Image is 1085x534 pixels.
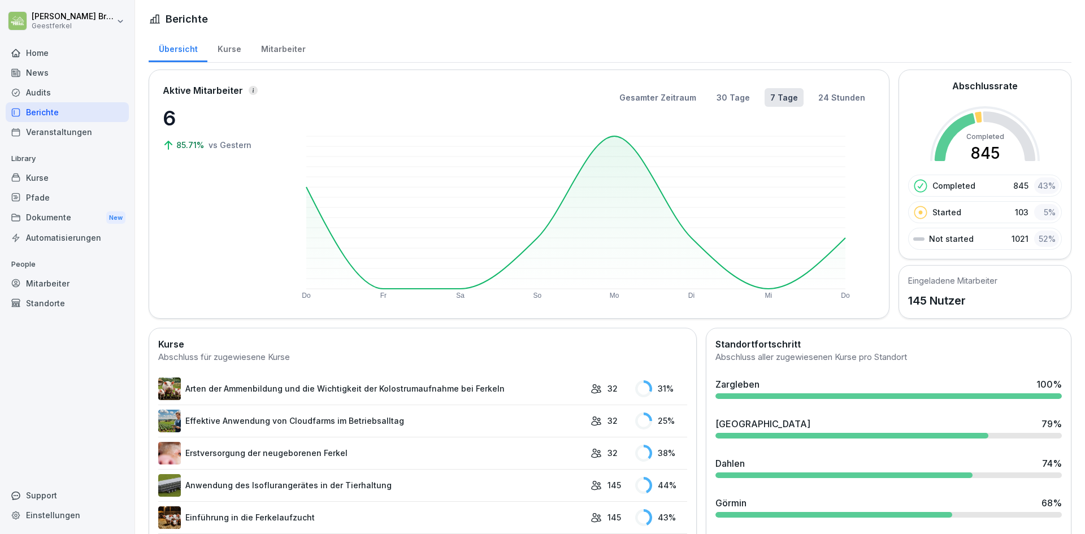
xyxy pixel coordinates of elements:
[932,180,975,192] p: Completed
[158,377,585,400] a: Arten der Ammenbildung und die Wichtigkeit der Kolostrumaufnahme bei Ferkeln
[6,168,129,188] a: Kurse
[158,377,181,400] img: c63dcpwktku3ky2dnkzbd9l8.png
[6,255,129,273] p: People
[711,413,1066,443] a: [GEOGRAPHIC_DATA]79%
[765,88,804,107] button: 7 Tage
[158,442,181,464] img: kpinzv079oblwy3s8mqk5eqp.png
[32,22,114,30] p: Geestferkel
[908,275,997,286] h5: Eingeladene Mitarbeiter
[158,506,181,529] img: x2zhk0wrkwfpoa46j2niml75.png
[929,233,974,245] p: Not started
[1034,177,1059,194] div: 43 %
[6,228,129,248] a: Automatisierungen
[1015,206,1028,218] p: 103
[302,292,311,299] text: Do
[6,150,129,168] p: Library
[607,383,618,394] p: 32
[209,139,251,151] p: vs Gestern
[163,84,243,97] p: Aktive Mitarbeiter
[607,447,618,459] p: 32
[158,410,585,432] a: Effektive Anwendung von Cloudfarms im Betriebsalltag
[1041,417,1062,431] div: 79 %
[1034,231,1059,247] div: 52 %
[715,417,810,431] div: [GEOGRAPHIC_DATA]
[715,377,759,391] div: Zargleben
[32,12,114,21] p: [PERSON_NAME] Bruns
[6,102,129,122] a: Berichte
[715,351,1062,364] div: Abschluss aller zugewiesenen Kurse pro Standort
[952,79,1018,93] h2: Abschlussrate
[158,506,585,529] a: Einführung in die Ferkelaufzucht
[158,442,585,464] a: Erstversorgung der neugeborenen Ferkel
[610,292,619,299] text: Mo
[635,477,687,494] div: 44 %
[149,33,207,62] a: Übersicht
[106,211,125,224] div: New
[715,457,745,470] div: Dahlen
[6,122,129,142] a: Veranstaltungen
[635,380,687,397] div: 31 %
[158,410,181,432] img: errc3411yktc8r6u19kiexp4.png
[607,415,618,427] p: 32
[765,292,772,299] text: Mi
[158,337,687,351] h2: Kurse
[6,188,129,207] a: Pfade
[1036,377,1062,391] div: 100 %
[635,413,687,429] div: 25 %
[1013,180,1028,192] p: 845
[166,11,208,27] h1: Berichte
[688,292,695,299] text: Di
[813,88,871,107] button: 24 Stunden
[6,83,129,102] a: Audits
[715,337,1062,351] h2: Standortfortschritt
[614,88,702,107] button: Gesamter Zeitraum
[158,474,585,497] a: Anwendung des Isoflurangerätes in der Tierhaltung
[176,139,206,151] p: 85.71%
[380,292,387,299] text: Fr
[635,445,687,462] div: 38 %
[158,351,687,364] div: Abschluss für zugewiesene Kurse
[607,511,621,523] p: 145
[6,505,129,525] a: Einstellungen
[908,292,997,309] p: 145 Nutzer
[456,292,465,299] text: Sa
[1034,204,1059,220] div: 5 %
[6,63,129,83] a: News
[158,474,181,497] img: u94i6d4t8g7note8b2dh21a9.png
[711,492,1066,522] a: Görmin68%
[6,207,129,228] div: Dokumente
[251,33,315,62] a: Mitarbeiter
[932,206,961,218] p: Started
[1012,233,1028,245] p: 1021
[1041,496,1062,510] div: 68 %
[607,479,621,491] p: 145
[1042,457,1062,470] div: 74 %
[163,103,276,133] p: 6
[6,485,129,505] div: Support
[207,33,251,62] a: Kurse
[711,88,756,107] button: 30 Tage
[715,496,747,510] div: Görmin
[6,293,129,313] a: Standorte
[6,273,129,293] a: Mitarbeiter
[711,452,1066,483] a: Dahlen74%
[635,509,687,526] div: 43 %
[6,207,129,228] a: DokumenteNew
[533,292,542,299] text: So
[841,292,850,299] text: Do
[6,43,129,63] a: Home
